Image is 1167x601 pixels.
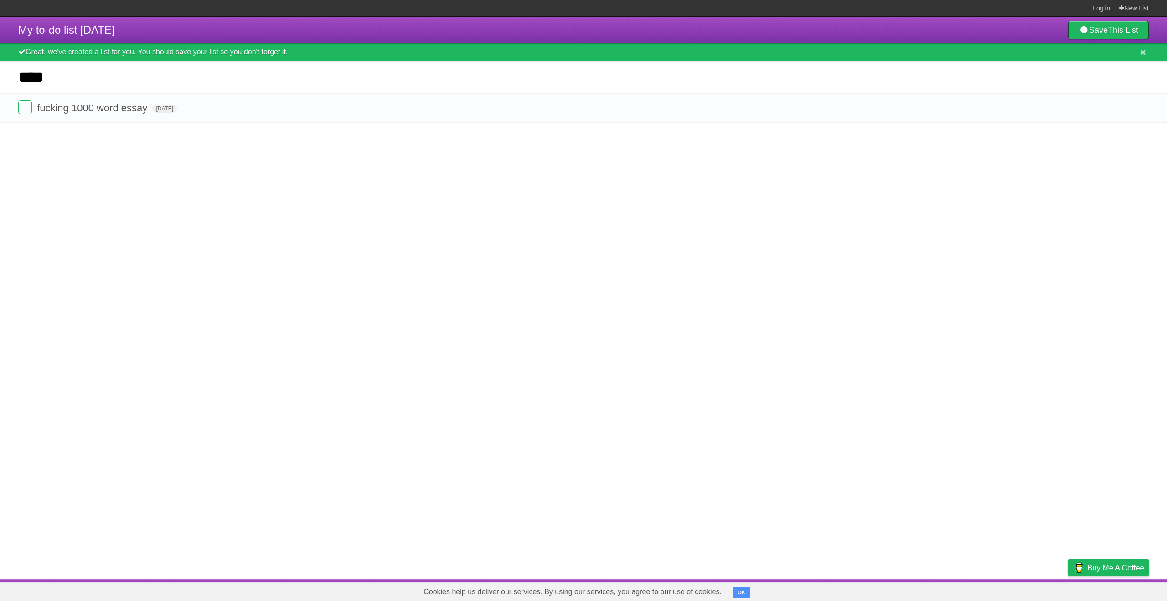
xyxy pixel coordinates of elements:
a: Privacy [1056,581,1080,599]
span: Cookies help us deliver our services. By using our services, you agree to our use of cookies. [414,583,731,601]
img: Buy me a coffee [1073,560,1085,575]
span: fucking 1000 word essay [37,102,150,114]
a: Terms [1025,581,1045,599]
span: My to-do list [DATE] [18,24,115,36]
span: [DATE] [152,105,177,113]
a: Developers [977,581,1014,599]
label: Done [18,100,32,114]
button: OK [733,587,750,598]
a: Buy me a coffee [1068,559,1149,576]
b: This List [1108,26,1138,35]
a: SaveThis List [1068,21,1149,39]
a: About [947,581,966,599]
a: Suggest a feature [1091,581,1149,599]
span: Buy me a coffee [1087,560,1144,576]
